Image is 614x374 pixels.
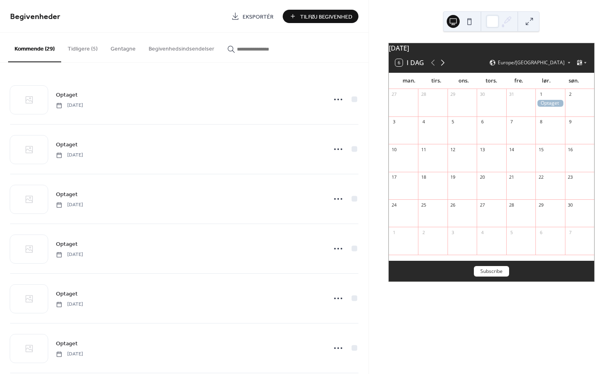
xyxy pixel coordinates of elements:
div: 13 [479,146,485,152]
button: Tidligere (5) [61,33,104,61]
a: Optaget [56,289,78,298]
div: 6 [538,229,544,235]
span: Optaget [56,340,78,348]
button: Begivenhedsindsendelser [142,33,221,61]
div: 8 [538,119,544,125]
a: Optaget [56,239,78,249]
a: Optaget [56,190,78,199]
span: [DATE] [56,351,83,358]
div: fre. [505,73,533,89]
a: Eksportér [225,10,279,23]
button: Kommende (29) [8,33,61,62]
div: 31 [509,91,515,97]
span: Tilføj Begivenhed [300,13,352,21]
div: 18 [420,174,426,180]
div: 2 [420,229,426,235]
span: [DATE] [56,301,83,308]
div: 29 [538,202,544,208]
div: 29 [450,91,456,97]
a: Optaget [56,90,78,99]
div: ons. [450,73,478,89]
div: 22 [538,174,544,180]
span: Optaget [56,290,78,298]
div: tors. [478,73,505,89]
button: Subscribe [474,266,509,277]
div: [DATE] [389,43,594,53]
div: 25 [420,202,426,208]
div: 3 [450,229,456,235]
button: Gentagne [104,33,142,61]
div: 10 [391,146,397,152]
span: Eksportér [243,13,273,21]
div: 19 [450,174,456,180]
div: 17 [391,174,397,180]
div: 4 [479,229,485,235]
div: 6 [479,119,485,125]
div: 5 [509,229,515,235]
div: 14 [509,146,515,152]
button: Tilføj Begivenhed [283,10,358,23]
div: 23 [567,174,573,180]
button: 6I dag [392,57,427,68]
span: Europe/[GEOGRAPHIC_DATA] [498,60,565,65]
div: 3 [391,119,397,125]
div: 28 [509,202,515,208]
div: 7 [567,229,573,235]
div: 4 [420,119,426,125]
div: man. [395,73,423,89]
span: Optaget [56,91,78,99]
div: 26 [450,202,456,208]
div: 28 [420,91,426,97]
div: 1 [391,229,397,235]
div: 21 [509,174,515,180]
span: [DATE] [56,152,83,159]
span: Optaget [56,141,78,149]
div: lør. [533,73,560,89]
div: 7 [509,119,515,125]
span: Optaget [56,190,78,199]
div: 1 [538,91,544,97]
span: Begivenheder [10,9,60,25]
span: [DATE] [56,251,83,258]
span: [DATE] [56,201,83,209]
div: 11 [420,146,426,152]
div: 30 [567,202,573,208]
div: 2 [567,91,573,97]
div: 24 [391,202,397,208]
a: Optaget [56,339,78,348]
div: 12 [450,146,456,152]
a: Optaget [56,140,78,149]
div: 9 [567,119,573,125]
div: 5 [450,119,456,125]
div: 27 [479,202,485,208]
div: 27 [391,91,397,97]
span: [DATE] [56,102,83,109]
div: 30 [479,91,485,97]
div: 15 [538,146,544,152]
div: 20 [479,174,485,180]
div: 16 [567,146,573,152]
div: søn. [560,73,588,89]
div: tirs. [423,73,450,89]
div: Optaget [535,100,565,107]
